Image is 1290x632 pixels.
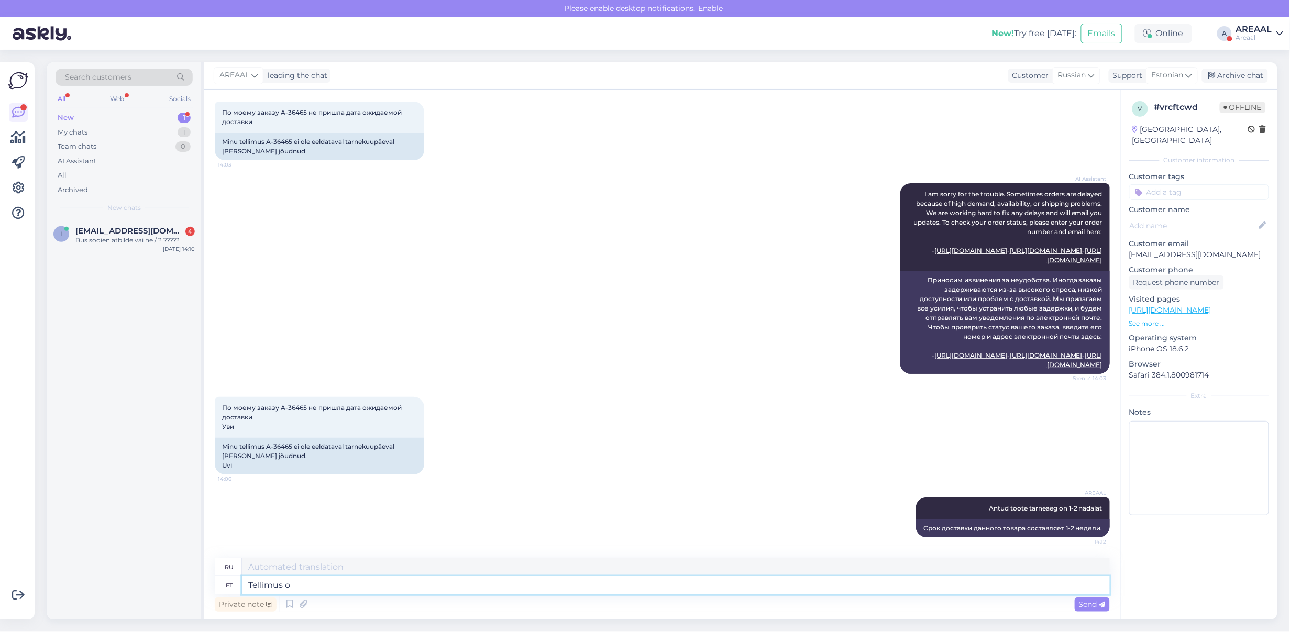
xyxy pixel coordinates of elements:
div: Customer information [1129,156,1269,165]
span: v [1138,105,1142,113]
div: [GEOGRAPHIC_DATA], [GEOGRAPHIC_DATA] [1132,124,1248,146]
span: Estonian [1152,70,1184,81]
p: Browser [1129,359,1269,370]
div: AREAAL [1236,25,1272,34]
span: I am sorry for the trouble. Sometimes orders are delayed because of high demand, availability, or... [913,190,1104,264]
span: Russian [1058,70,1086,81]
div: Archive chat [1202,69,1268,83]
div: ru [225,558,234,576]
div: Online [1135,24,1192,43]
a: [URL][DOMAIN_NAME] [1010,247,1083,254]
span: Seen ✓ 14:03 [1067,374,1107,382]
div: 0 [175,141,191,152]
span: 14:03 [218,161,257,169]
a: [URL][DOMAIN_NAME] [1129,305,1211,315]
div: All [56,92,68,106]
span: 14:06 [218,475,257,483]
p: Customer tags [1129,171,1269,182]
a: AREAALAreaal [1236,25,1284,42]
img: Askly Logo [8,71,28,91]
div: Private note [215,597,277,612]
input: Add name [1130,220,1257,231]
a: [URL][DOMAIN_NAME] [934,247,1007,254]
p: [EMAIL_ADDRESS][DOMAIN_NAME] [1129,249,1269,260]
span: Send [1079,600,1106,609]
span: AREAAL [1067,489,1107,497]
button: Emails [1081,24,1122,43]
span: ints2005@inbox.lv [75,226,184,236]
div: # vrcftcwd [1154,101,1220,114]
span: По моему заказу A-36465 не пришла дата ожидаемой доставки Уви [222,404,403,430]
span: По моему заказу A-36465 не пришла дата ожидаемой доставки [222,108,403,126]
span: Antud toote tarneaeg on 1-2 nädalat [989,504,1102,512]
p: Operating system [1129,332,1269,343]
div: leading the chat [263,70,327,81]
div: Archived [58,185,88,195]
div: 1 [178,113,191,123]
div: Customer [1008,70,1049,81]
span: 14:12 [1067,538,1107,546]
div: Team chats [58,141,96,152]
div: Support [1109,70,1143,81]
div: Срок доставки данного товара составляет 1-2 недели. [916,519,1110,537]
div: New [58,113,74,123]
div: Bus sodien atbilde vai ne / ? ????? [75,236,195,245]
input: Add a tag [1129,184,1269,200]
div: et [226,576,233,594]
a: [URL][DOMAIN_NAME] [1010,351,1083,359]
div: All [58,170,67,181]
textarea: Tellim [242,576,1110,594]
div: My chats [58,127,87,138]
div: Приносим извинения за неудобства. Иногда заказы задерживаются из-за высокого спроса, низкой досту... [900,271,1110,374]
span: AI Assistant [1067,175,1107,183]
div: Minu tellimus A-36465 ei ole eeldataval tarnekuupäeval [PERSON_NAME] jõudnud [215,133,424,160]
p: Customer phone [1129,264,1269,275]
p: Customer name [1129,204,1269,215]
div: [DATE] 14:10 [163,245,195,253]
div: 1 [178,127,191,138]
p: Safari 384.1.800981714 [1129,370,1269,381]
div: Try free [DATE]: [992,27,1077,40]
div: Web [108,92,127,106]
div: Minu tellimus A-36465 ei ole eeldataval tarnekuupäeval [PERSON_NAME] jõudnud. Uvi [215,438,424,474]
span: Search customers [65,72,131,83]
p: iPhone OS 18.6.2 [1129,343,1269,354]
div: Extra [1129,391,1269,401]
span: New chats [107,203,141,213]
div: A [1217,26,1232,41]
span: AREAAL [219,70,249,81]
span: Enable [695,4,726,13]
span: Offline [1220,102,1266,113]
b: New! [992,28,1015,38]
div: Socials [167,92,193,106]
p: Visited pages [1129,294,1269,305]
span: i [60,230,62,238]
div: 4 [185,227,195,236]
a: [URL][DOMAIN_NAME] [934,351,1007,359]
div: AI Assistant [58,156,96,167]
p: Notes [1129,407,1269,418]
p: Customer email [1129,238,1269,249]
p: See more ... [1129,319,1269,328]
div: Areaal [1236,34,1272,42]
div: Request phone number [1129,275,1224,290]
